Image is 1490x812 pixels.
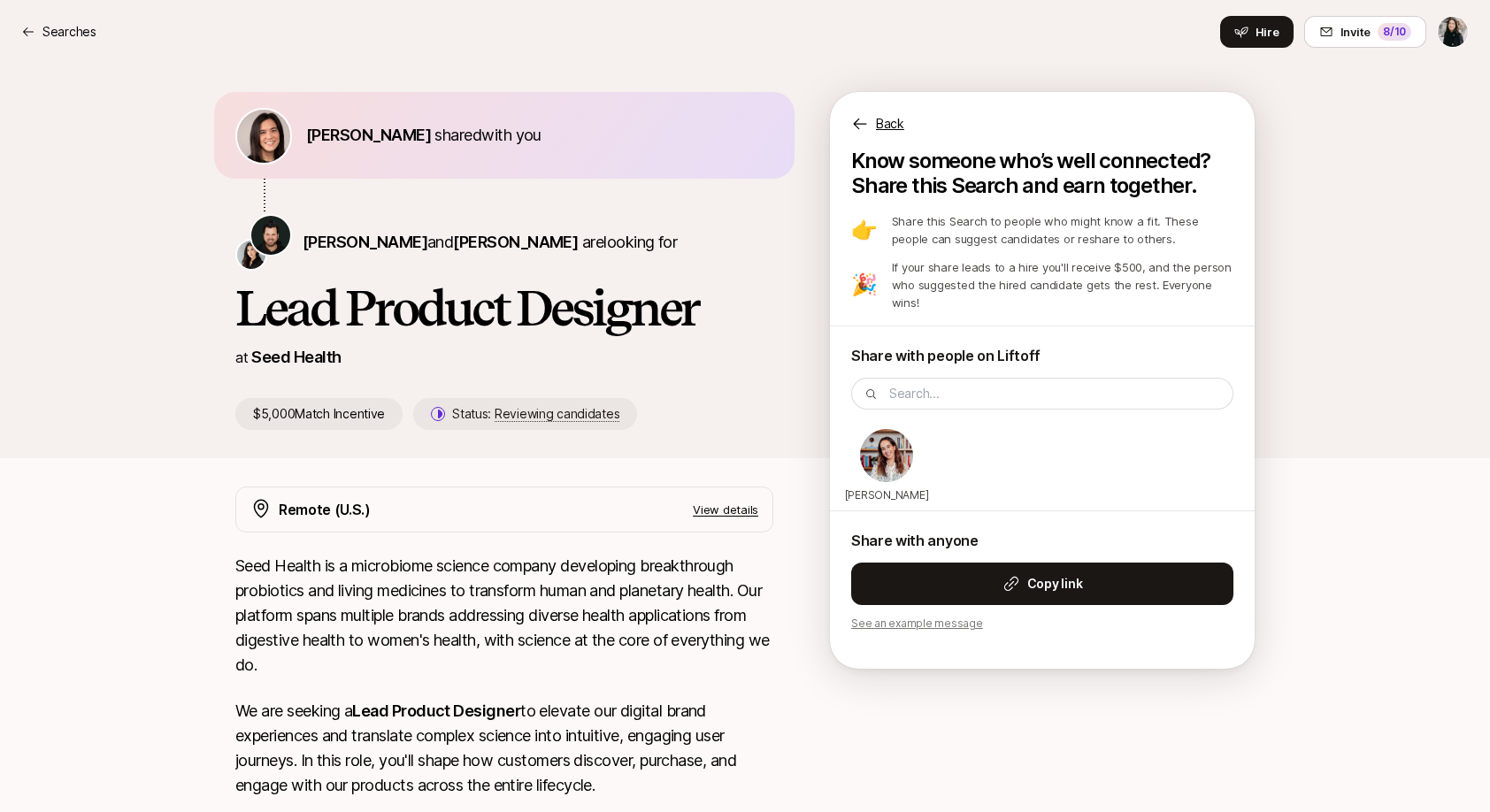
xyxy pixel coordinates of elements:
p: are looking for [303,230,677,255]
img: Irina Vishnevskaya [1438,17,1468,47]
p: Share with people on Liftoff [851,344,1233,367]
img: Jennifer Lee [237,241,265,269]
button: Irina Vishnevskaya [1437,16,1469,48]
p: Seed Health is a microbiome science company developing breakthrough probiotics and living medicin... [235,554,773,678]
div: Emily Hollender [851,427,922,510]
p: $5,000 Match Incentive [235,398,403,430]
p: Know someone who’s well connected? Share this Search and earn together. [851,149,1233,198]
span: Reviewing candidates [495,406,619,422]
p: See an example message [851,616,1233,632]
p: If your share leads to a hire you'll receive $500, and the person who suggested the hired candida... [892,258,1233,311]
span: and [427,233,578,251]
button: Invite8/10 [1304,16,1426,48]
span: Invite [1340,23,1371,41]
p: View details [693,501,758,518]
strong: Lead Product Designer [352,701,520,720]
span: Hire [1256,23,1279,41]
p: Back [876,113,904,134]
p: Share this Search to people who might know a fit. These people can suggest candidates or reshare ... [892,212,1233,248]
p: Searches [42,21,96,42]
img: Emily Hollender [860,429,913,482]
p: Share with anyone [851,529,1233,552]
p: [PERSON_NAME] [845,487,929,503]
img: Ben Grove [251,216,290,255]
span: [PERSON_NAME] [303,233,427,251]
p: 🎉 [851,274,878,295]
div: 8 /10 [1378,23,1411,41]
span: [PERSON_NAME] [453,233,578,251]
span: [PERSON_NAME] [306,126,431,144]
p: We are seeking a to elevate our digital brand experiences and translate complex science into intu... [235,699,773,798]
p: shared [306,123,549,148]
p: at [235,346,248,369]
input: Search... [889,383,1222,404]
strong: Copy link [1027,573,1082,594]
button: Hire [1220,16,1294,48]
p: 👉 [851,219,878,241]
a: Seed Health [251,348,341,366]
img: 71d7b91d_d7cb_43b4_a7ea_a9b2f2cc6e03.jpg [237,110,290,163]
p: Remote (U.S.) [279,498,371,521]
button: Copy link [851,563,1233,605]
span: with you [481,126,541,144]
p: Status: [452,403,619,425]
h1: Lead Product Designer [235,281,773,334]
